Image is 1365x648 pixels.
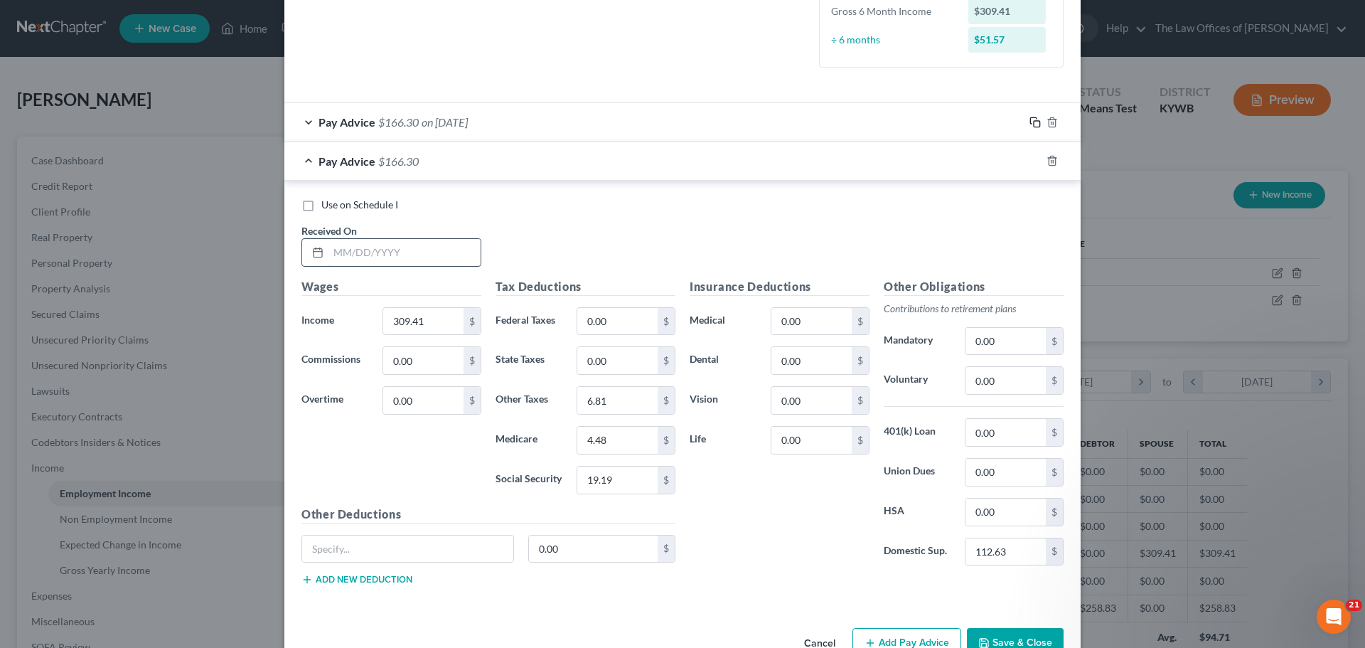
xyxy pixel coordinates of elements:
[488,346,569,375] label: State Taxes
[1046,459,1063,486] div: $
[968,27,1046,53] div: $51.57
[690,278,869,296] h5: Insurance Deductions
[529,536,658,563] input: 0.00
[318,154,375,168] span: Pay Advice
[28,32,111,45] img: logo
[852,347,869,374] div: $
[383,308,464,335] input: 0.00
[14,167,270,221] div: Send us a messageWe typically reply in a few hours
[658,536,675,563] div: $
[965,367,1046,394] input: 0.00
[965,419,1046,446] input: 0.00
[193,23,222,51] img: Profile image for Lindsey
[1046,419,1063,446] div: $
[1317,600,1351,634] iframe: Intercom live chat
[21,235,264,263] button: Search for help
[771,427,852,454] input: 0.00
[383,387,464,414] input: 0.00
[294,346,375,375] label: Commissions
[378,154,419,168] span: $166.30
[302,536,513,563] input: Specify...
[577,387,658,414] input: 0.00
[29,342,238,357] div: Amendments
[21,295,264,336] div: Statement of Financial Affairs - Payments Made in the Last 90 days
[190,444,284,501] button: Help
[301,574,412,585] button: Add new deduction
[139,23,168,51] img: Profile image for Emma
[28,125,256,149] p: How can we help?
[771,308,852,335] input: 0.00
[658,308,675,335] div: $
[877,498,958,526] label: HSA
[877,538,958,566] label: Domestic Sup.
[965,459,1046,486] input: 0.00
[225,479,248,489] span: Help
[301,314,334,326] span: Income
[301,278,481,296] h5: Wages
[496,278,675,296] h5: Tax Deductions
[29,368,238,398] div: Statement of Financial Affairs - Promise to Help Pay Creditors
[301,225,357,237] span: Received On
[318,115,375,129] span: Pay Advice
[1346,600,1362,611] span: 21
[771,347,852,374] input: 0.00
[422,115,468,129] span: on [DATE]
[21,363,264,404] div: Statement of Financial Affairs - Promise to Help Pay Creditors
[118,479,167,489] span: Messages
[658,467,675,494] div: $
[31,479,63,489] span: Home
[1046,499,1063,526] div: $
[29,275,238,290] div: Attorney's Disclosure of Compensation
[29,194,237,209] div: We typically reply in a few hours
[852,427,869,454] div: $
[658,427,675,454] div: $
[328,239,481,266] input: MM/DD/YYYY
[965,538,1046,565] input: 0.00
[682,307,764,336] label: Medical
[29,179,237,194] div: Send us a message
[877,458,958,487] label: Union Dues
[378,115,419,129] span: $166.30
[1046,328,1063,355] div: $
[877,327,958,356] label: Mandatory
[1046,367,1063,394] div: $
[464,387,481,414] div: $
[577,308,658,335] input: 0.00
[166,23,195,51] img: Profile image for James
[682,346,764,375] label: Dental
[29,301,238,331] div: Statement of Financial Affairs - Payments Made in the Last 90 days
[21,269,264,295] div: Attorney's Disclosure of Compensation
[301,506,675,524] h5: Other Deductions
[658,387,675,414] div: $
[877,418,958,447] label: 401(k) Loan
[294,386,375,415] label: Overtime
[824,4,961,18] div: Gross 6 Month Income
[28,101,256,125] p: Hi there!
[488,426,569,455] label: Medicare
[682,386,764,415] label: Vision
[965,499,1046,526] input: 0.00
[383,347,464,374] input: 0.00
[488,466,569,494] label: Social Security
[321,198,398,211] span: Use on Schedule I
[21,336,264,363] div: Amendments
[852,387,869,414] div: $
[884,302,1064,316] p: Contributions to retirement plans
[771,387,852,414] input: 0.00
[877,366,958,395] label: Voluntary
[577,427,658,454] input: 0.00
[1046,538,1063,565] div: $
[884,278,1064,296] h5: Other Obligations
[488,386,569,415] label: Other Taxes
[658,347,675,374] div: $
[95,444,189,501] button: Messages
[682,426,764,455] label: Life
[824,33,961,47] div: ÷ 6 months
[464,308,481,335] div: $
[577,347,658,374] input: 0.00
[852,308,869,335] div: $
[488,307,569,336] label: Federal Taxes
[464,347,481,374] div: $
[965,328,1046,355] input: 0.00
[245,23,270,48] div: Close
